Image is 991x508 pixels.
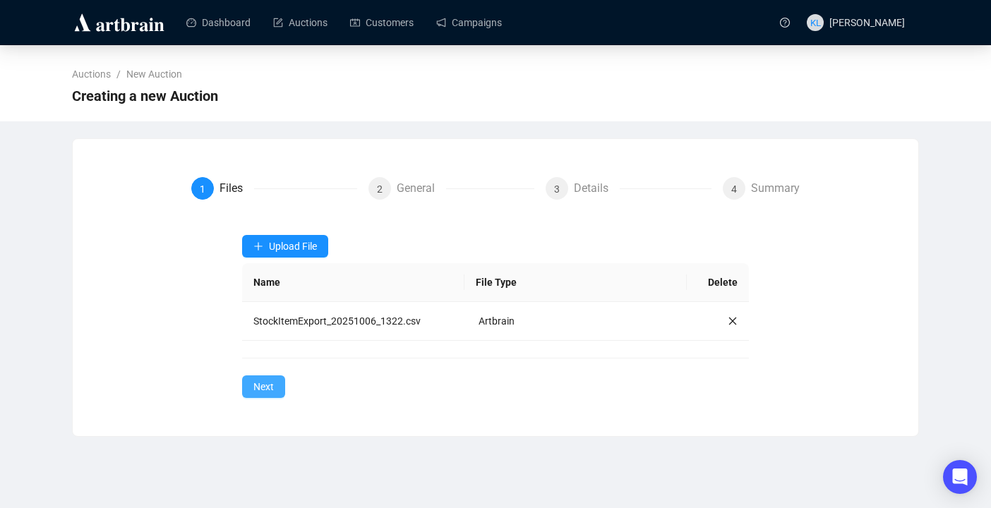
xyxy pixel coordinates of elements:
div: 4Summary [723,177,800,200]
div: 3Details [546,177,711,200]
li: / [116,66,121,82]
span: [PERSON_NAME] [829,17,905,28]
div: 2General [368,177,534,200]
span: plus [253,241,263,251]
span: 3 [554,183,560,195]
a: Campaigns [436,4,502,41]
button: Upload File [242,235,328,258]
span: 2 [377,183,383,195]
th: Name [242,263,464,302]
span: close [728,316,738,326]
a: Auctions [69,66,114,82]
span: KL [810,15,821,30]
img: logo [72,11,167,34]
th: File Type [464,263,687,302]
a: Dashboard [186,4,251,41]
button: Next [242,375,285,398]
div: Summary [751,177,800,200]
span: 1 [200,183,205,195]
div: Files [220,177,254,200]
span: 4 [731,183,737,195]
span: Creating a new Auction [72,85,218,107]
div: General [397,177,446,200]
span: question-circle [780,18,790,28]
div: Details [574,177,620,200]
a: Customers [350,4,414,41]
span: Artbrain [479,315,515,327]
a: Auctions [273,4,328,41]
div: Open Intercom Messenger [943,460,977,494]
div: 1Files [191,177,357,200]
th: Delete [687,263,749,302]
span: Upload File [269,241,317,252]
td: StockItemExport_20251006_1322.csv [242,302,467,341]
a: New Auction [124,66,185,82]
span: Next [253,379,274,394]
